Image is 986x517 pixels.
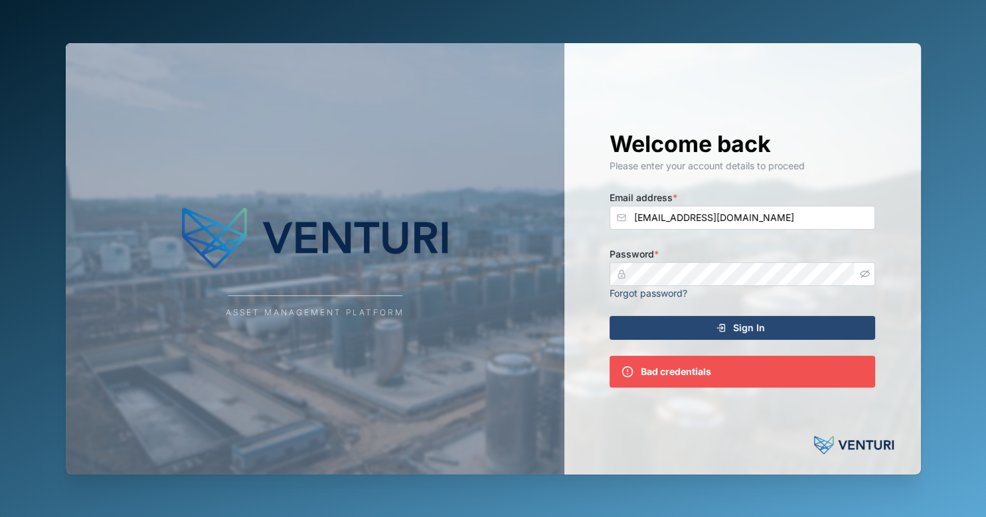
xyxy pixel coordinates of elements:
[610,129,875,159] h1: Welcome back
[610,190,677,205] label: Email address
[610,287,687,299] a: Forgot password?
[610,247,659,261] label: Password
[641,364,711,379] div: Bad credentials
[226,307,404,319] div: Asset Management Platform
[182,198,448,278] img: Company Logo
[610,159,875,173] div: Please enter your account details to proceed
[733,317,765,339] span: Sign In
[814,432,894,459] img: Powered by: Venturi
[610,206,875,230] input: Enter your email
[610,316,875,340] button: Sign In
